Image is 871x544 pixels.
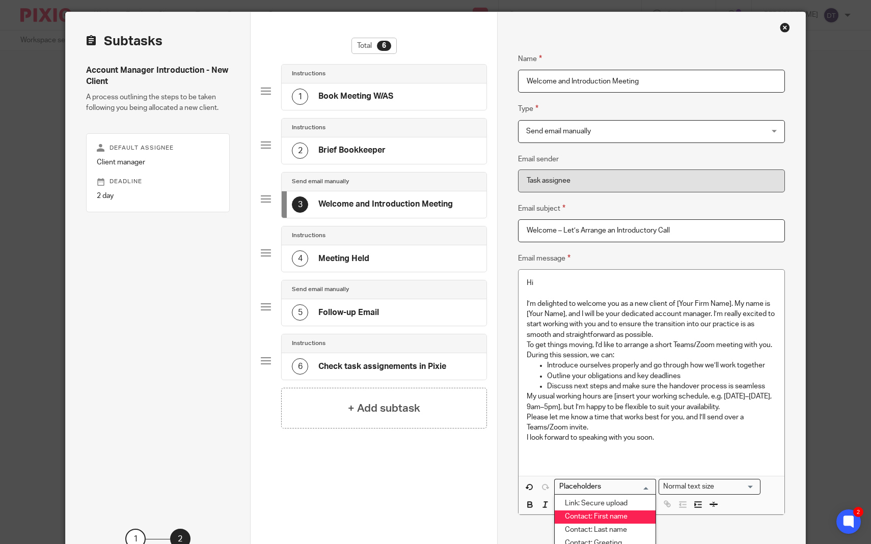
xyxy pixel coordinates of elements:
label: Email subject [518,203,565,214]
label: Email sender [518,154,559,164]
li: Contact: First name [555,510,656,524]
p: Introduce ourselves properly and go through how we’ll work together [547,360,776,370]
div: Close this dialog window [780,22,790,33]
p: 2 day [97,191,219,201]
li: Contact: Last name [555,524,656,537]
p: Outline your obligations and key deadlines [547,371,776,381]
div: 2 [292,142,308,159]
h4: Check task assignements in Pixie [318,361,446,372]
div: 2 [853,507,863,517]
p: I’m delighted to welcome you as a new client of [Your Firm Name]. My name is [Your Name], and I w... [527,299,776,340]
h4: Brief Bookkeeper [318,145,386,156]
p: I look forward to speaking with you soon. [527,433,776,443]
div: Text styles [659,479,760,495]
h2: Subtasks [86,33,162,50]
h4: Follow-up Email [318,307,379,318]
li: Link: Secure upload [555,497,656,510]
p: A process outlining the steps to be taken following you being allocated a new client. [86,92,230,113]
h4: Instructions [292,232,325,240]
div: Search for option [554,479,656,495]
div: 6 [377,41,391,51]
div: Search for option [659,479,760,495]
p: Hi [527,278,776,288]
div: 3 [292,196,308,213]
h4: Meeting Held [318,253,369,264]
span: Normal text size [661,481,717,492]
div: Total [351,38,397,54]
p: Default assignee [97,144,219,152]
h4: Instructions [292,124,325,132]
p: Deadline [97,178,219,186]
h4: Send email manually [292,285,349,294]
h4: + Add subtask [348,400,420,416]
span: Send email manually [526,128,591,135]
div: 1 [292,89,308,105]
h4: Welcome and Introduction Meeting [318,199,453,210]
h4: Instructions [292,70,325,78]
h4: Account Manager Introduction - New Client [86,65,230,87]
div: Placeholders [554,479,656,495]
h4: Send email manually [292,178,349,186]
input: Search for option [718,481,754,492]
input: Subject [518,219,785,242]
label: Email message [518,252,570,264]
h4: Book Meeting W/AS [318,91,393,102]
input: Search for option [556,481,650,492]
div: 4 [292,250,308,267]
h4: Instructions [292,339,325,348]
p: To get things moving, I’d like to arrange a short Teams/Zoom meeting with you. During this sessio... [527,340,776,361]
p: Discuss next steps and make sure the handover process is seamless [547,381,776,391]
div: 6 [292,358,308,375]
label: Name [518,53,542,65]
label: Type [518,103,538,114]
div: 5 [292,304,308,321]
p: My usual working hours are [insert your working schedule, e.g. [DATE]–[DATE], 9am–5pm], but I’m h... [527,391,776,412]
p: Client manager [97,157,219,167]
p: Please let me know a time that works best for you, and I’ll send over a Teams/Zoom invite. [527,412,776,433]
